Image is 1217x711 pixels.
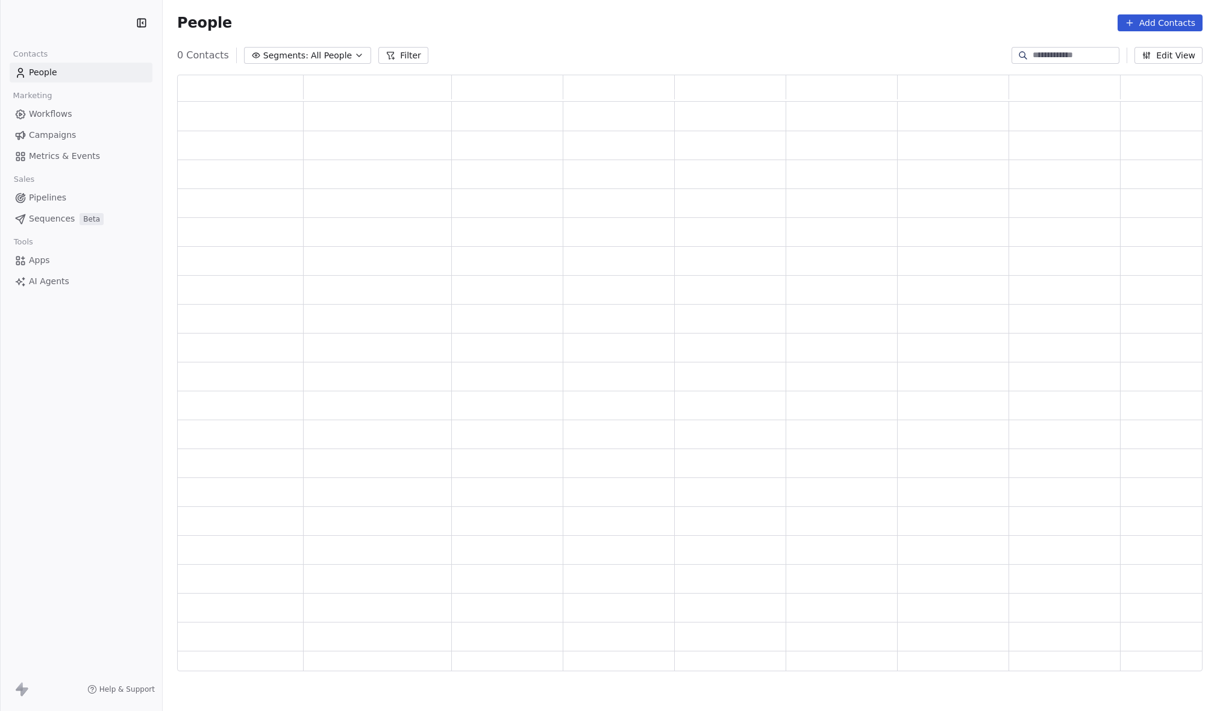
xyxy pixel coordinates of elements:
span: Metrics & Events [29,150,100,163]
span: Workflows [29,108,72,120]
span: Campaigns [29,129,76,141]
span: Segments: [263,49,308,62]
span: 0 Contacts [177,48,229,63]
button: Add Contacts [1118,14,1203,31]
a: Help & Support [87,685,155,694]
button: Filter [378,47,428,64]
a: Apps [10,250,152,270]
a: Pipelines [10,188,152,208]
a: SequencesBeta [10,209,152,229]
span: Beta [80,213,104,225]
a: Metrics & Events [10,146,152,166]
span: Pipelines [29,191,66,204]
span: Help & Support [99,685,155,694]
a: AI Agents [10,272,152,291]
span: People [29,66,57,79]
a: People [10,63,152,82]
span: Sales [8,170,40,188]
span: Apps [29,254,50,267]
span: All People [311,49,352,62]
span: Tools [8,233,38,251]
span: Sequences [29,213,75,225]
a: Campaigns [10,125,152,145]
a: Workflows [10,104,152,124]
span: Contacts [8,45,53,63]
span: AI Agents [29,275,69,288]
button: Edit View [1134,47,1203,64]
span: Marketing [8,87,57,105]
span: People [177,14,232,32]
